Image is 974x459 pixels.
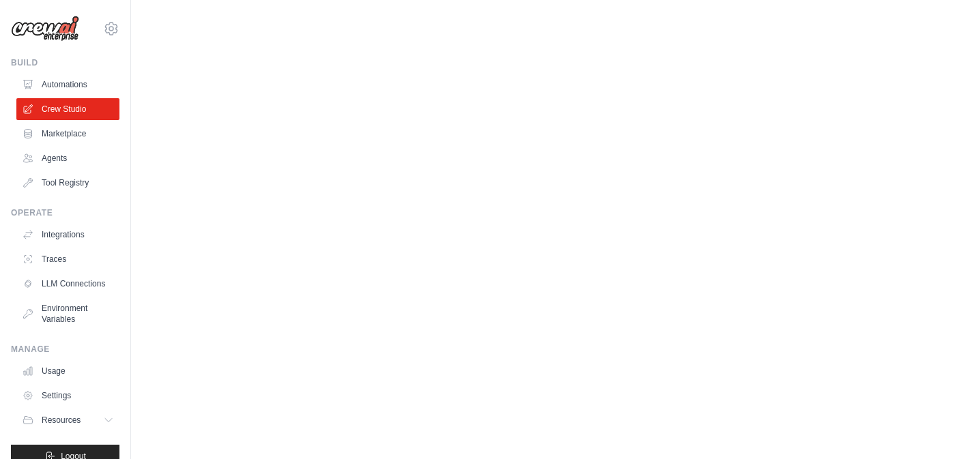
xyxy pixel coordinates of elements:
[16,74,119,95] a: Automations
[11,207,119,218] div: Operate
[16,248,119,270] a: Traces
[16,172,119,194] a: Tool Registry
[42,415,81,426] span: Resources
[16,224,119,246] a: Integrations
[16,297,119,330] a: Environment Variables
[16,409,119,431] button: Resources
[16,147,119,169] a: Agents
[16,360,119,382] a: Usage
[11,344,119,355] div: Manage
[16,98,119,120] a: Crew Studio
[16,385,119,406] a: Settings
[16,123,119,145] a: Marketplace
[11,16,79,42] img: Logo
[11,57,119,68] div: Build
[16,273,119,295] a: LLM Connections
